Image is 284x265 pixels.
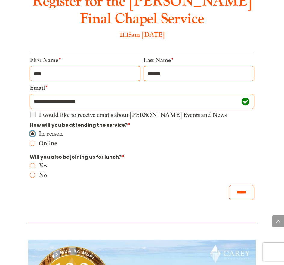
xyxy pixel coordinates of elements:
label: First Name [30,56,61,64]
label: No [39,172,254,178]
font: 11.15am [DATE] [120,30,165,39]
label: Email [30,84,48,92]
label: I would like to receive emails about [PERSON_NAME] Events and News [39,112,227,118]
span: Will you also be joining us for lunch? [30,154,124,161]
label: Last Name [144,56,173,64]
label: Online [39,140,254,146]
label: Yes [39,163,254,169]
label: In person [39,131,254,137]
span: How will you be attending the service? [30,122,130,129]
